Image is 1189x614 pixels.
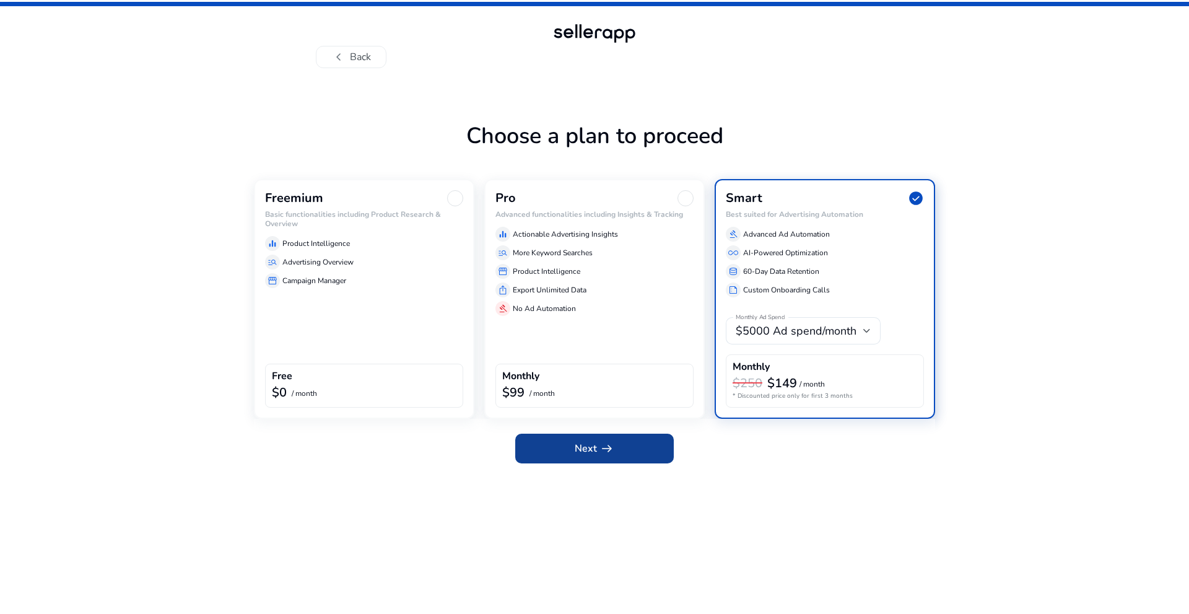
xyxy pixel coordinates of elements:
p: Product Intelligence [282,238,350,249]
span: manage_search [268,257,277,267]
span: arrow_right_alt [599,441,614,456]
span: storefront [268,276,277,286]
b: $0 [272,384,287,401]
p: More Keyword Searches [513,247,593,258]
h3: Smart [726,191,762,206]
p: AI-Powered Optimization [743,247,828,258]
b: $99 [502,384,525,401]
span: summarize [728,285,738,295]
span: storefront [498,266,508,276]
h1: Choose a plan to proceed [254,123,935,179]
span: database [728,266,738,276]
h6: Basic functionalities including Product Research & Overview [265,210,463,228]
p: / month [799,380,825,388]
p: Actionable Advertising Insights [513,229,618,240]
mat-label: Monthly Ad Spend [736,314,785,322]
button: chevron_leftBack [316,46,386,68]
span: ios_share [498,285,508,295]
p: / month [529,390,555,398]
p: No Ad Automation [513,303,576,314]
p: Advertising Overview [282,257,354,268]
span: manage_search [498,248,508,258]
h3: Pro [495,191,516,206]
h6: Best suited for Advertising Automation [726,210,924,219]
span: gavel [498,304,508,314]
p: / month [292,390,317,398]
p: Product Intelligence [513,266,580,277]
p: Campaign Manager [282,275,346,286]
span: $5000 Ad spend/month [736,323,856,338]
p: Custom Onboarding Calls [743,284,830,296]
button: Nextarrow_right_alt [515,434,674,463]
h4: Free [272,371,292,382]
span: chevron_left [331,50,346,64]
h4: Monthly [502,371,539,382]
span: equalizer [268,239,277,248]
span: check_circle [908,190,924,206]
p: Export Unlimited Data [513,284,586,296]
span: equalizer [498,229,508,239]
h3: $250 [733,376,762,391]
span: Next [575,441,614,456]
h6: Advanced functionalities including Insights & Tracking [495,210,694,219]
b: $149 [767,375,797,392]
h4: Monthly [733,361,770,373]
h3: Freemium [265,191,323,206]
span: gavel [728,229,738,239]
span: all_inclusive [728,248,738,258]
p: * Discounted price only for first 3 months [733,392,917,401]
p: 60-Day Data Retention [743,266,819,277]
p: Advanced Ad Automation [743,229,830,240]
